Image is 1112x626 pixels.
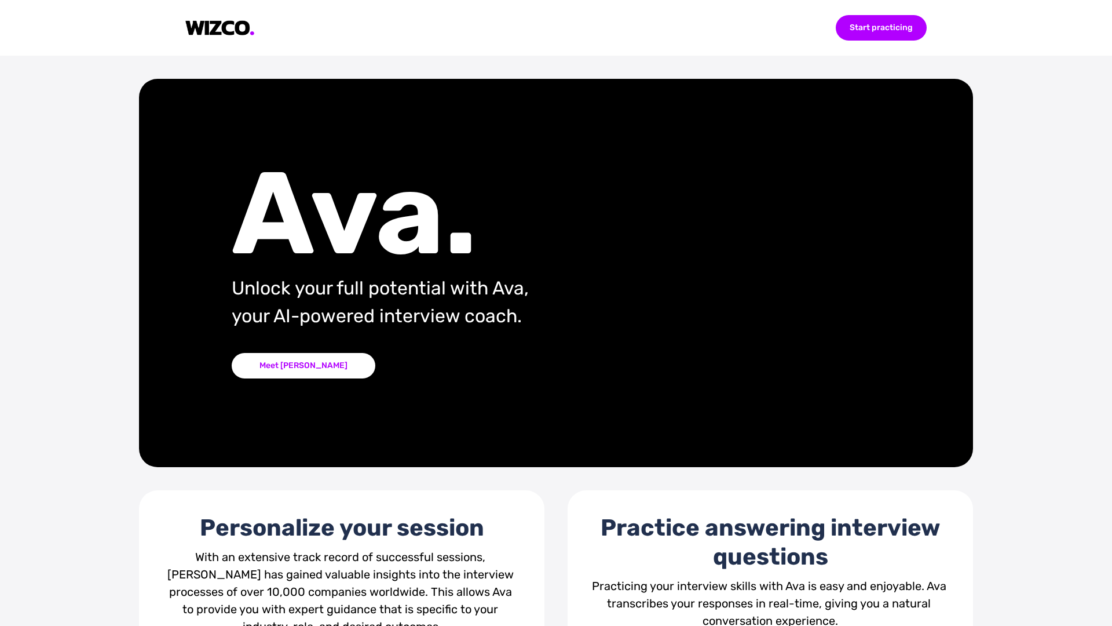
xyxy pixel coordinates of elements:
div: Start practicing [836,15,927,41]
div: Practice answering interview questions [591,514,950,572]
div: Personalize your session [162,514,521,543]
div: Meet [PERSON_NAME] [232,353,375,378]
img: logo [185,20,255,36]
div: Ava. [232,168,631,260]
div: Unlock your full potential with Ava, your AI-powered interview coach. [232,274,631,330]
